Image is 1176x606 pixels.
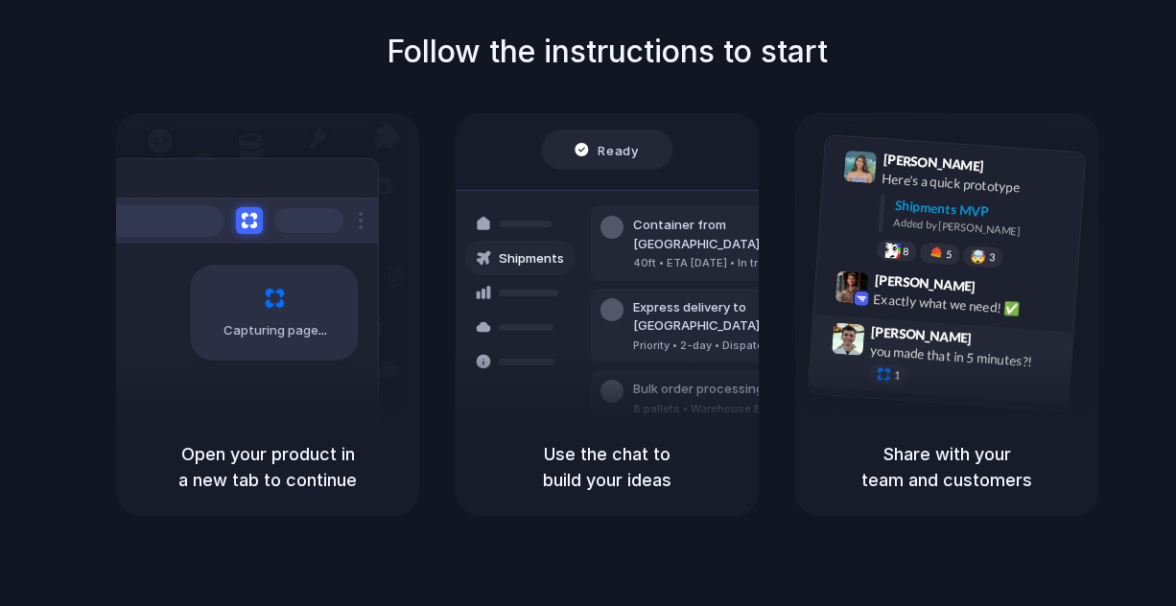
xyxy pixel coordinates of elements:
span: 1 [894,370,901,381]
span: 3 [989,252,996,263]
span: Shipments [499,249,564,268]
div: you made that in 5 minutes?! [869,341,1061,374]
h5: Open your product in a new tab to continue [139,441,396,493]
span: 9:47 AM [977,331,1017,354]
span: 9:41 AM [990,158,1029,181]
div: 🤯 [971,250,987,265]
div: Shipments MVP [894,196,1071,227]
h5: Use the chat to build your ideas [479,441,736,493]
span: Capturing page [223,321,330,340]
div: Express delivery to [GEOGRAPHIC_DATA] [633,298,840,336]
span: Ready [599,140,639,159]
span: [PERSON_NAME] [874,269,976,297]
h5: Share with your team and customers [818,441,1075,493]
span: 8 [903,246,909,257]
div: Bulk order processing [633,380,811,399]
span: 9:42 AM [981,279,1021,302]
span: 5 [946,249,953,260]
div: 40ft • ETA [DATE] • In transit [633,255,840,271]
div: Added by [PERSON_NAME] [893,215,1070,243]
div: Exactly what we need! ✅ [873,290,1065,322]
h1: Follow the instructions to start [387,29,828,75]
span: [PERSON_NAME] [882,149,984,176]
div: Container from [GEOGRAPHIC_DATA] [633,216,840,253]
div: Priority • 2-day • Dispatched [633,338,840,354]
div: 8 pallets • Warehouse B • Packed [633,401,811,417]
span: [PERSON_NAME] [871,321,973,349]
div: Here's a quick prototype [882,169,1073,201]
